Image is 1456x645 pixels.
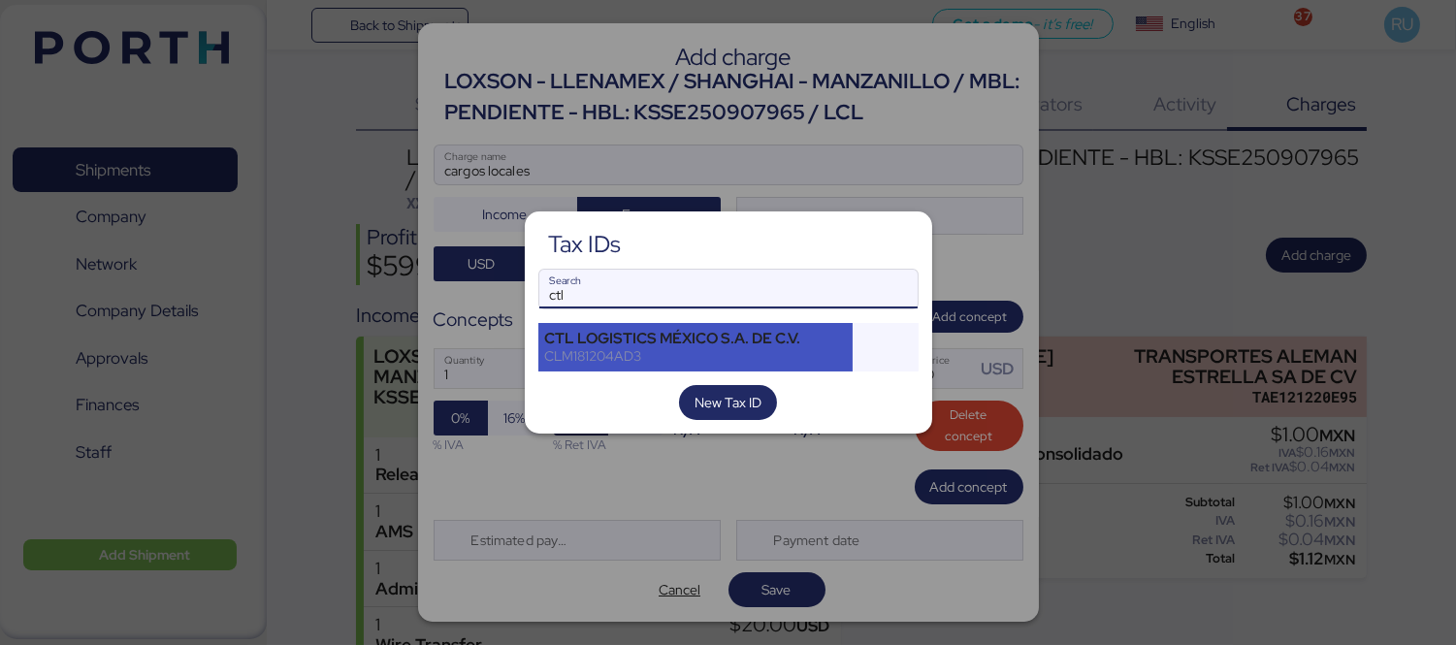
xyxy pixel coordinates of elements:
div: CTL LOGISTICS MÉXICO S.A. DE C.V. [545,330,847,347]
div: Tax IDs [548,236,621,253]
input: Search [539,270,918,308]
button: New Tax ID [679,385,777,420]
span: New Tax ID [695,391,761,414]
div: CLM181204AD3 [545,347,847,365]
